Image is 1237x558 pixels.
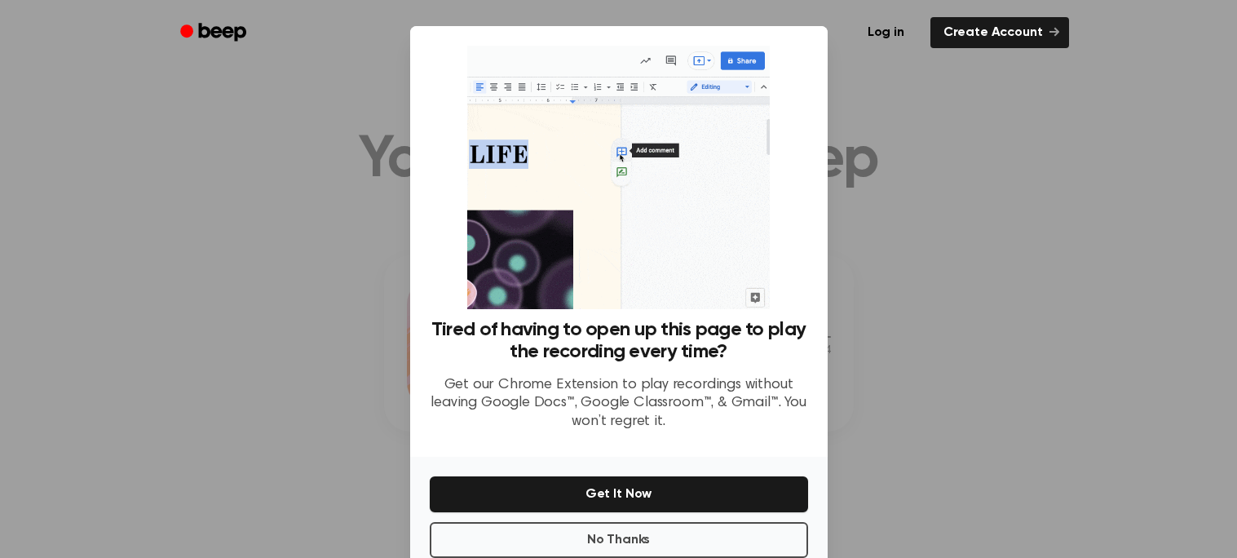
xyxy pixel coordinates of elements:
[430,476,808,512] button: Get It Now
[851,14,921,51] a: Log in
[430,522,808,558] button: No Thanks
[430,319,808,363] h3: Tired of having to open up this page to play the recording every time?
[930,17,1069,48] a: Create Account
[169,17,261,49] a: Beep
[467,46,770,309] img: Beep extension in action
[430,376,808,432] p: Get our Chrome Extension to play recordings without leaving Google Docs™, Google Classroom™, & Gm...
